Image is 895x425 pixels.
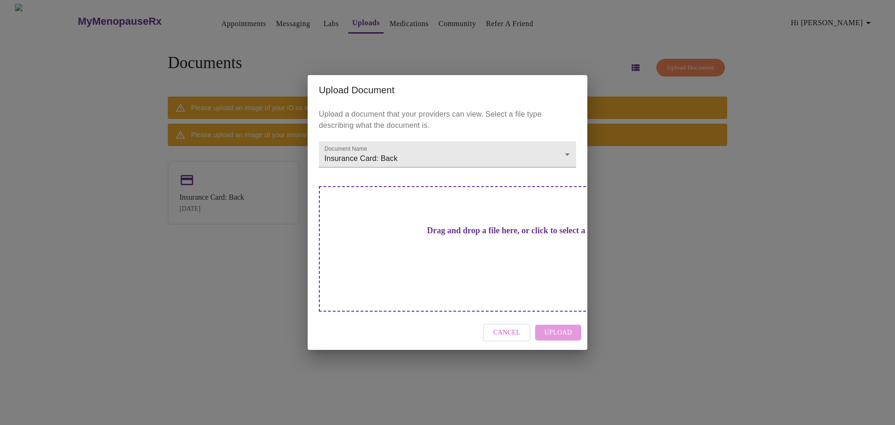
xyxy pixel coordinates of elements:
[319,83,576,98] h2: Upload Document
[384,226,641,236] h3: Drag and drop a file here, or click to select a file
[483,324,530,342] button: Cancel
[319,109,576,131] p: Upload a document that your providers can view. Select a file type describing what the document is.
[319,141,576,167] div: Insurance Card: Back
[493,327,520,339] span: Cancel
